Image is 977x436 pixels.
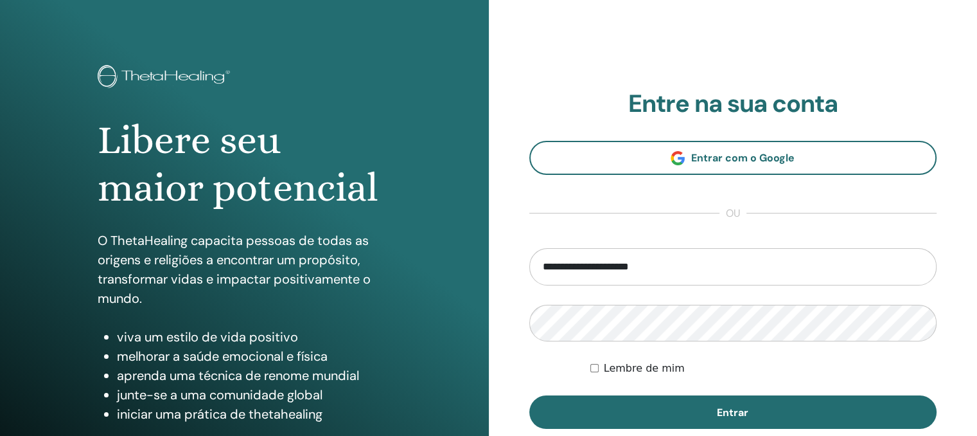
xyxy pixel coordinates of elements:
[529,141,937,175] a: Entrar com o Google
[98,232,371,307] font: O ThetaHealing capacita pessoas de todas as origens e religiões a encontrar um propósito, transfo...
[590,361,937,376] div: Mantenha-me autenticado indefinidamente ou até que eu faça logout manualmente
[726,206,740,220] font: ou
[117,406,322,422] font: iniciar uma prática de thetahealing
[691,151,795,165] font: Entrar com o Google
[529,395,937,429] button: Entrar
[117,386,322,403] font: junte-se a uma comunidade global
[717,406,748,419] font: Entrar
[604,362,685,374] font: Lembre de mim
[117,348,328,365] font: melhorar a saúde emocional e física
[98,117,378,210] font: Libere seu maior potencial
[117,329,298,345] font: viva um estilo de vida positivo
[117,367,359,384] font: aprenda uma técnica de renome mundial
[628,87,838,120] font: Entre na sua conta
